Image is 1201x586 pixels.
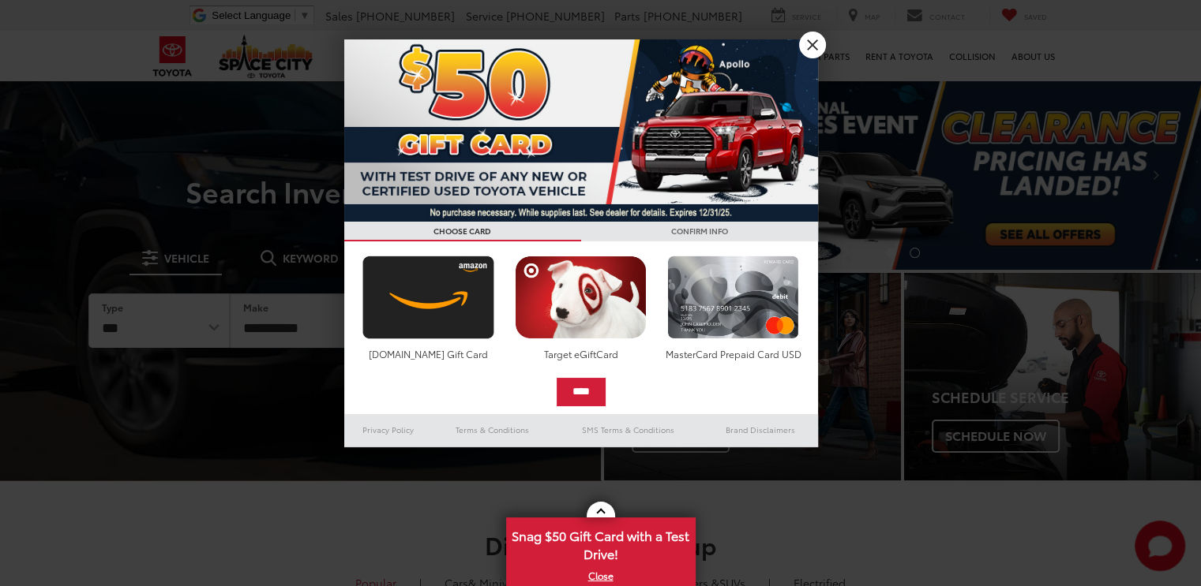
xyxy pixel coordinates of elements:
div: Target eGiftCard [511,347,651,360]
h3: CHOOSE CARD [344,222,581,241]
div: [DOMAIN_NAME] Gift Card [358,347,498,360]
img: mastercard.png [663,256,803,339]
a: Privacy Policy [344,420,433,439]
a: Brand Disclaimers [703,420,818,439]
img: 53411_top_152338.jpg [344,39,818,222]
div: MasterCard Prepaid Card USD [663,347,803,360]
span: Snag $50 Gift Card with a Test Drive! [508,519,694,567]
a: SMS Terms & Conditions [554,420,703,439]
img: amazoncard.png [358,256,498,339]
a: Terms & Conditions [432,420,553,439]
img: targetcard.png [511,256,651,339]
h3: CONFIRM INFO [581,222,818,241]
